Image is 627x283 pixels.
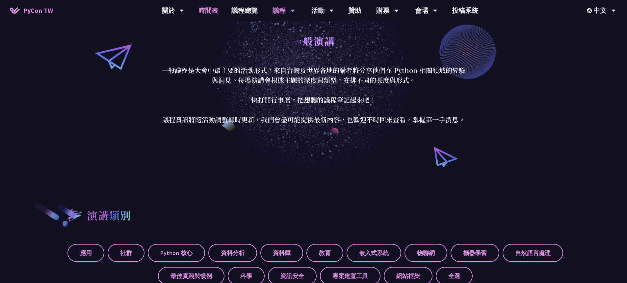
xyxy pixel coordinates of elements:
h1: 一般演講 [292,31,335,51]
label: Python 核心 [148,244,205,262]
label: 社群 [108,244,144,262]
label: 應用 [67,244,104,262]
label: 物聯網 [405,244,447,262]
img: Locale Icon [587,8,593,13]
p: 一般議程是大會中最主要的活動形式，來自台灣及世界各地的講者將分享他們在 Python 相關領域的經驗與洞見。每場演講會根據主題的深度與類型，安排不同的長度與形式。 快打開行事曆，把想聽的議程筆記... [161,65,467,125]
label: 機器學習 [451,244,499,262]
label: 嵌入式系統 [347,244,401,262]
span: PyCon TW [23,6,53,15]
img: heading-bullet [61,202,87,227]
label: 資料庫 [260,244,303,262]
label: 教育 [306,244,343,262]
h2: 演講類別 [87,207,131,223]
img: Home icon of PyCon TW 2025 [10,7,20,14]
label: 自然語言處理 [503,244,563,262]
label: 資料分析 [208,244,257,262]
a: PyCon TW [3,2,60,19]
